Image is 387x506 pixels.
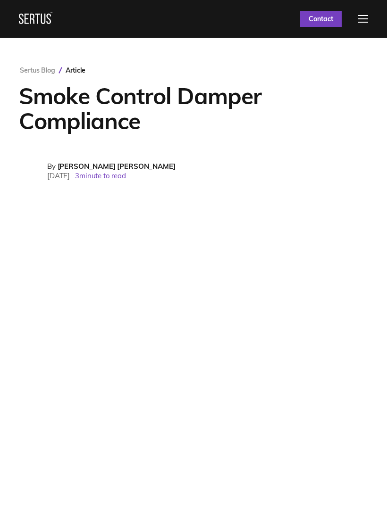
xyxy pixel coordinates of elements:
[47,162,176,171] div: By
[20,66,55,75] a: Sertus Blog
[75,171,126,180] span: 3 minute to read
[47,171,70,180] span: [DATE]
[58,162,176,171] span: [PERSON_NAME] [PERSON_NAME]
[19,83,368,133] h1: Smoke Control Damper Compliance
[300,11,342,27] a: Contact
